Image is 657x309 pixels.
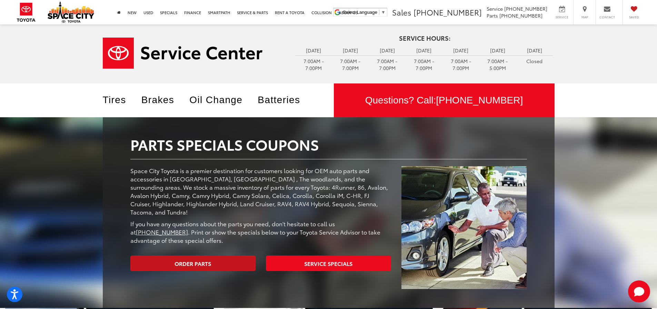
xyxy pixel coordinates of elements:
a: Questions? Call:[PHONE_NUMBER] [334,83,555,117]
p: If you have any questions about the parts you need, don't hesitate to call us at . Print or show ... [130,219,391,244]
span: [PHONE_NUMBER] [414,7,482,18]
span: Service [487,5,503,12]
td: [DATE] [332,45,369,56]
img: Parts Specials Coupons | Space City Toyota in Humble TX [401,166,527,289]
span: [PHONE_NUMBER] [504,5,547,12]
a: Tires [103,94,137,105]
td: [DATE] [442,45,479,56]
svg: Start Chat [628,280,650,302]
span: [PHONE_NUMBER] [499,12,542,19]
img: Space City Toyota [48,1,94,23]
span: [PHONE_NUMBER] [436,95,523,106]
div: Questions? Call: [334,83,555,117]
td: 7:00AM - 7:00PM [442,56,479,73]
span: Parts [487,12,498,19]
img: Service Center | Space City Toyota in Humble TX [103,38,262,69]
span: ▼ [381,10,386,15]
span: Select Language [343,10,377,15]
a: Service Specials [266,256,391,271]
td: 7:00AM - 7:00PM [332,56,369,73]
span: Map [577,15,592,19]
td: [DATE] [295,45,332,56]
a: Order Parts [130,256,256,271]
span: Saved [626,15,641,19]
td: 7:00AM - 5:00PM [479,56,516,73]
td: Closed [516,56,553,66]
a: Service Center | Space City Toyota in Humble TX [103,38,285,69]
td: [DATE] [479,45,516,56]
td: [DATE] [406,45,442,56]
h2: Parts Specials Coupons [130,136,527,152]
a: Batteries [258,94,310,105]
td: 7:00AM - 7:00PM [295,56,332,73]
button: Toggle Chat Window [628,280,650,302]
td: [DATE] [369,45,406,56]
td: [DATE] [516,45,553,56]
h4: Service Hours: [295,35,555,42]
p: Space City Toyota is a premier destination for customers looking for OEM auto parts and accessori... [130,166,391,216]
span: Sales [392,7,411,18]
a: Oil Change [189,94,253,105]
span: Service [554,15,570,19]
a: Select Language​ [343,10,386,15]
td: 7:00AM - 7:00PM [406,56,442,73]
span: Contact [599,15,615,19]
a: [PHONE_NUMBER] [136,228,188,236]
a: Brakes [141,94,185,105]
td: 7:00AM - 7:00PM [369,56,406,73]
